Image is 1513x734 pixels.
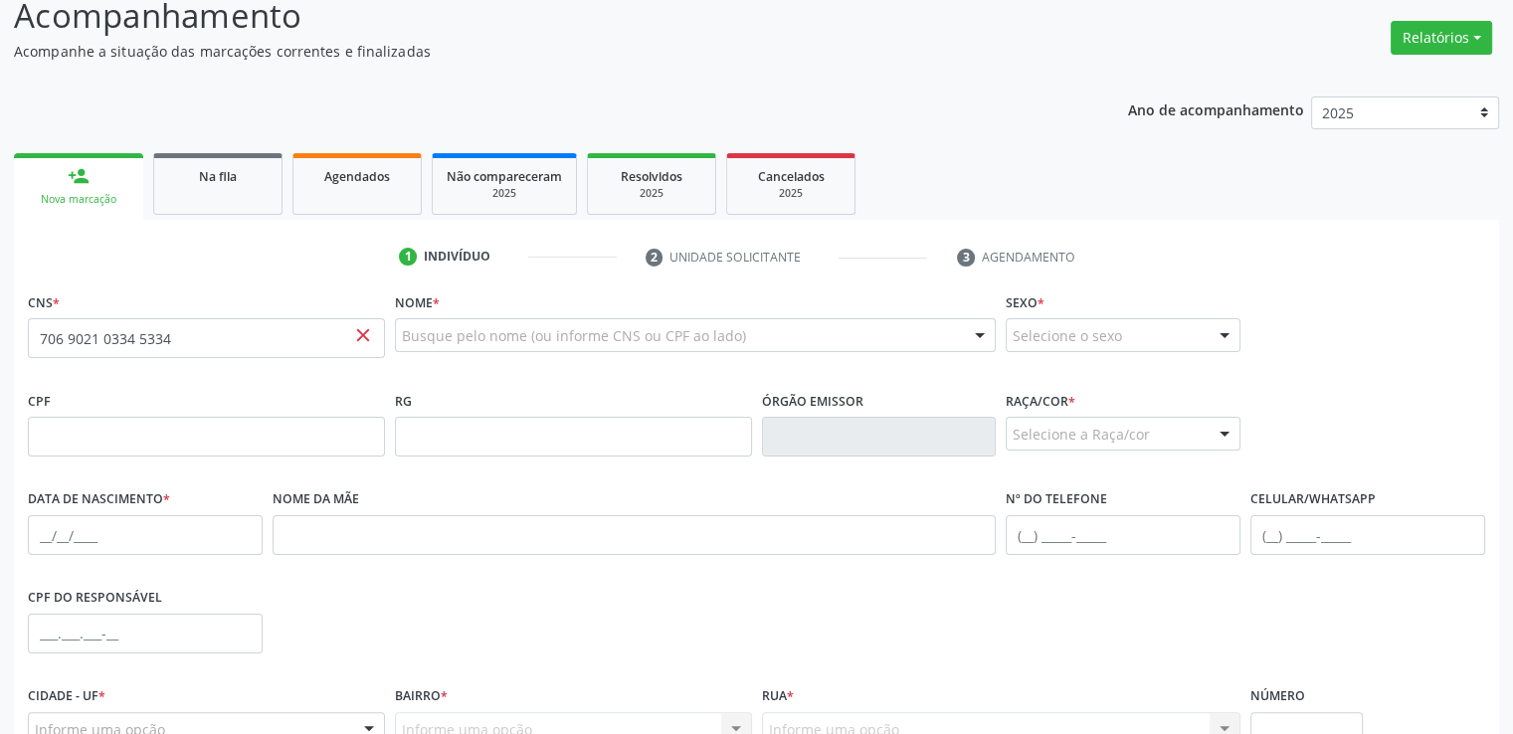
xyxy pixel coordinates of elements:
[1006,515,1240,555] input: (__) _____-_____
[1250,681,1305,712] label: Número
[273,484,359,515] label: Nome da mãe
[395,386,412,417] label: RG
[395,287,440,318] label: Nome
[28,583,162,614] label: CPF do responsável
[28,515,263,555] input: __/__/____
[68,165,90,187] div: person_add
[1250,515,1485,555] input: (__) _____-_____
[352,324,374,346] span: close
[28,192,129,207] div: Nova marcação
[1013,424,1150,445] span: Selecione a Raça/cor
[28,484,170,515] label: Data de nascimento
[399,248,417,266] div: 1
[424,248,490,266] div: Indivíduo
[395,681,448,712] label: Bairro
[28,386,51,417] label: CPF
[14,41,1053,62] p: Acompanhe a situação das marcações correntes e finalizadas
[447,186,562,201] div: 2025
[1006,484,1107,515] label: Nº do Telefone
[199,168,237,185] span: Na fila
[1250,484,1376,515] label: Celular/WhatsApp
[1006,287,1044,318] label: Sexo
[602,186,701,201] div: 2025
[762,681,794,712] label: Rua
[1391,21,1492,55] button: Relatórios
[758,168,825,185] span: Cancelados
[1013,325,1122,346] span: Selecione o sexo
[741,186,841,201] div: 2025
[402,325,746,346] span: Busque pelo nome (ou informe CNS ou CPF ao lado)
[621,168,682,185] span: Resolvidos
[28,287,60,318] label: CNS
[324,168,390,185] span: Agendados
[28,614,263,653] input: ___.___.___-__
[447,168,562,185] span: Não compareceram
[762,386,863,417] label: Órgão emissor
[1006,386,1075,417] label: Raça/cor
[1128,96,1304,121] p: Ano de acompanhamento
